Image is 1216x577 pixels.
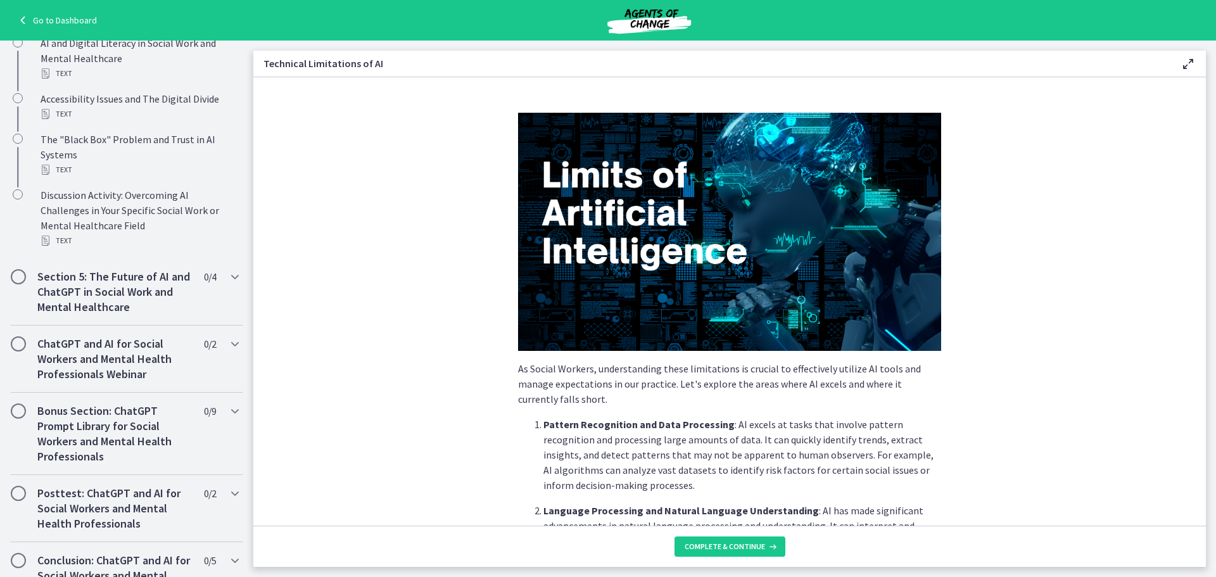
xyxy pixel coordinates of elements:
h2: Posttest: ChatGPT and AI for Social Workers and Mental Health Professionals [37,486,192,531]
div: Accessibility Issues and The Digital Divide [41,91,238,122]
span: 0 / 2 [204,486,216,501]
div: Text [41,106,238,122]
span: 0 / 9 [204,403,216,419]
h3: Technical Limitations of AI [263,56,1160,71]
span: 0 / 5 [204,553,216,568]
img: Slides_for_Title_Slides_for_ChatGPT_and_AI_for_Social_Work_%2813%29.png [518,113,941,351]
a: Go to Dashboard [15,13,97,28]
img: Agents of Change [573,5,725,35]
div: The "Black Box" Problem and Trust in AI Systems [41,132,238,177]
div: Text [41,66,238,81]
strong: Pattern Recognition and Data Processing [543,418,735,431]
p: As Social Workers, understanding these limitations is crucial to effectively utilize AI tools and... [518,361,941,407]
div: AI and Digital Literacy in Social Work and Mental Healthcare [41,35,238,81]
div: Discussion Activity: Overcoming AI Challenges in Your Specific Social Work or Mental Healthcare F... [41,187,238,248]
button: Complete & continue [674,536,785,557]
strong: Language Processing and Natural Language Understanding [543,504,819,517]
p: : AI excels at tasks that involve pattern recognition and processing large amounts of data. It ca... [543,417,941,493]
h2: Bonus Section: ChatGPT Prompt Library for Social Workers and Mental Health Professionals [37,403,192,464]
h2: ChatGPT and AI for Social Workers and Mental Health Professionals Webinar [37,336,192,382]
div: Text [41,233,238,248]
span: Complete & continue [685,542,765,552]
h2: Section 5: The Future of AI and ChatGPT in Social Work and Mental Healthcare [37,269,192,315]
div: Text [41,162,238,177]
span: 0 / 4 [204,269,216,284]
span: 0 / 2 [204,336,216,352]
